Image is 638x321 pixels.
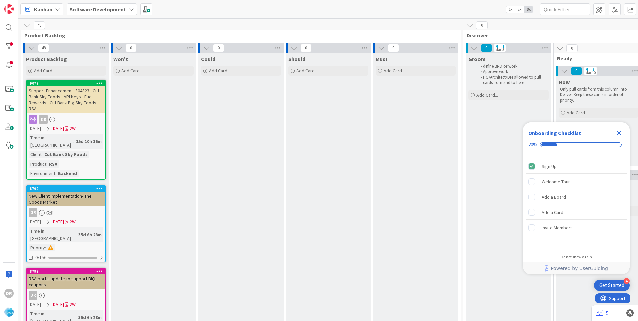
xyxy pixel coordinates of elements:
[55,170,56,177] span: :
[526,190,627,204] div: Add a Board is incomplete.
[70,301,76,308] div: 2W
[567,110,588,116] span: Add Card...
[29,218,41,225] span: [DATE]
[29,160,46,168] div: Product
[34,21,45,29] span: 48
[27,86,105,113] div: Support Enhancement- 304323 - Cut Bank Sky Foods - API Keys - Fuel Rewards - Cut Bank Big Sky Foo...
[14,1,30,9] span: Support
[506,6,515,13] span: 1x
[4,307,14,317] img: avatar
[201,56,215,62] span: Could
[495,45,504,48] div: Min 1
[467,32,638,39] span: Discover
[30,269,105,274] div: 8797
[76,314,77,321] span: :
[296,68,318,74] span: Add Card...
[35,254,46,261] span: 0/156
[42,151,43,158] span: :
[476,21,488,29] span: 0
[27,291,105,300] div: DR
[4,4,14,14] img: Visit kanbanzone.com
[495,48,504,51] div: Max 5
[39,115,48,124] div: DR
[73,138,74,145] span: :
[27,208,105,217] div: DR
[528,142,537,148] div: 20%
[29,208,37,217] div: DR
[551,264,608,272] span: Powered by UserGuiding
[526,262,626,274] a: Powered by UserGuiding
[27,268,105,289] div: 8797RSA portal update to support BIQ coupons
[542,224,573,232] div: Invite Members
[30,186,105,191] div: 8799
[27,80,105,86] div: 9079
[29,125,41,132] span: [DATE]
[528,142,624,148] div: Checklist progress: 20%
[29,244,45,251] div: Priority
[560,87,637,103] p: Only pull cards from this column into Deliver. Keep these cards in order of priority.
[376,56,388,62] span: Must
[121,68,143,74] span: Add Card...
[29,170,55,177] div: Environment
[557,55,635,62] span: Ready
[27,80,105,113] div: 9079Support Enhancement- 304323 - Cut Bank Sky Foods - API Keys - Fuel Rewards - Cut Bank Big Sky...
[523,156,630,250] div: Checklist items
[29,227,76,242] div: Time in [GEOGRAPHIC_DATA]
[542,208,563,216] div: Add a Card
[526,205,627,220] div: Add a Card is incomplete.
[384,68,405,74] span: Add Card...
[29,151,42,158] div: Client
[34,68,55,74] span: Add Card...
[566,44,578,52] span: 0
[571,67,582,75] span: 0
[526,174,627,189] div: Welcome Tour is incomplete.
[585,68,594,71] div: Min 2
[27,186,105,206] div: 8799New Client Implementation- The Goods Market
[77,231,103,238] div: 35d 6h 28m
[540,3,590,15] input: Quick Filter...
[27,192,105,206] div: New Client Implementation- The Goods Market
[52,218,64,225] span: [DATE]
[77,314,103,321] div: 35d 6h 28m
[27,115,105,124] div: DR
[476,64,548,69] li: define BRD or work
[542,193,566,201] div: Add a Board
[29,291,37,300] div: DR
[515,6,524,13] span: 2x
[209,68,230,74] span: Add Card...
[26,80,106,180] a: 9079Support Enhancement- 304323 - Cut Bank Sky Foods - API Keys - Fuel Rewards - Cut Bank Big Sky...
[468,56,486,62] span: Groom
[74,138,103,145] div: 15d 10h 16m
[476,75,548,86] li: PO/Architect/DM allowed to pull cards from and to here
[45,244,46,251] span: :
[113,56,128,62] span: Won't
[24,32,452,39] span: Product Backlog
[526,159,627,174] div: Sign Up is complete.
[26,56,67,62] span: Product Backlog
[70,218,76,225] div: 2W
[213,44,224,52] span: 0
[476,69,548,74] li: Approve work
[43,151,89,158] div: Cut Bank Sky Foods
[596,309,609,317] a: 5
[388,44,399,52] span: 0
[542,162,557,170] div: Sign Up
[26,185,106,262] a: 8799New Client Implementation- The Goods MarketDR[DATE][DATE]2WTime in [GEOGRAPHIC_DATA]:35d 6h 2...
[599,282,624,289] div: Get Started
[27,186,105,192] div: 8799
[561,254,592,260] div: Do not show again
[52,125,64,132] span: [DATE]
[27,268,105,274] div: 8797
[34,5,52,13] span: Kanban
[559,79,570,85] span: Now
[125,44,137,52] span: 0
[38,44,49,52] span: 48
[70,6,126,13] b: Software Development
[4,289,14,298] div: DR
[594,280,630,291] div: Open Get Started checklist, remaining modules: 4
[300,44,312,52] span: 0
[52,301,64,308] span: [DATE]
[30,81,105,86] div: 9079
[27,274,105,289] div: RSA portal update to support BIQ coupons
[288,56,305,62] span: Should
